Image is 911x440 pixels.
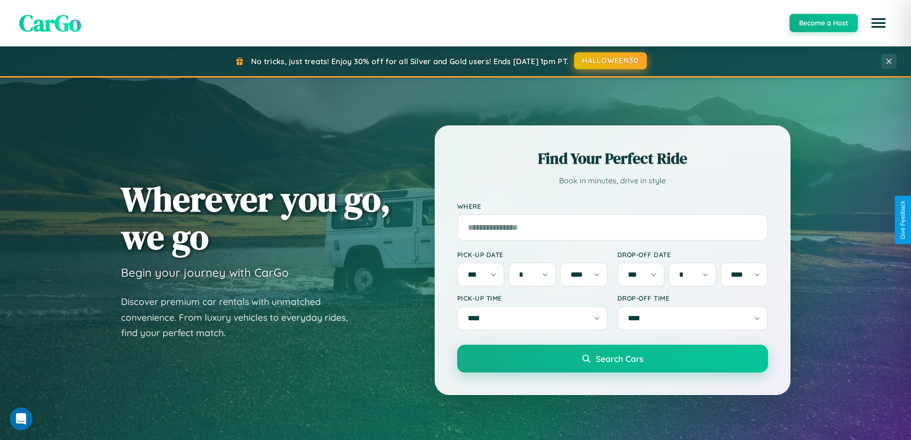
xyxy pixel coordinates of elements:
[617,250,768,259] label: Drop-off Date
[19,7,81,39] span: CarGo
[574,52,647,69] button: HALLOWEEN30
[457,294,608,302] label: Pick-up Time
[790,14,858,32] button: Become a Host
[457,174,768,188] p: Book in minutes, drive in style
[121,180,391,256] h1: Wherever you go, we go
[457,345,768,372] button: Search Cars
[121,265,289,280] h3: Begin your journey with CarGo
[251,56,569,66] span: No tricks, just treats! Enjoy 30% off for all Silver and Gold users! Ends [DATE] 1pm PT.
[457,148,768,169] h2: Find Your Perfect Ride
[900,201,906,239] div: Give Feedback
[457,250,608,259] label: Pick-up Date
[865,10,892,36] button: Open menu
[617,294,768,302] label: Drop-off Time
[457,202,768,210] label: Where
[596,353,643,364] span: Search Cars
[10,407,33,430] iframe: Intercom live chat
[121,294,360,341] p: Discover premium car rentals with unmatched convenience. From luxury vehicles to everyday rides, ...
